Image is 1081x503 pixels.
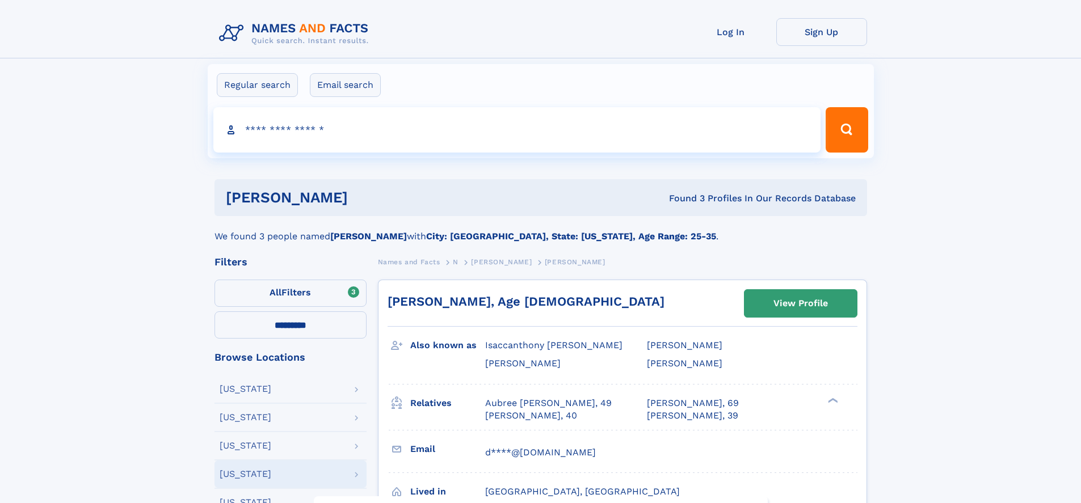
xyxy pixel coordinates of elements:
[685,18,776,46] a: Log In
[226,191,508,205] h1: [PERSON_NAME]
[220,470,271,479] div: [US_STATE]
[485,358,561,369] span: [PERSON_NAME]
[213,107,821,153] input: search input
[453,258,459,266] span: N
[545,258,605,266] span: [PERSON_NAME]
[220,413,271,422] div: [US_STATE]
[378,255,440,269] a: Names and Facts
[426,231,716,242] b: City: [GEOGRAPHIC_DATA], State: [US_STATE], Age Range: 25-35
[776,18,867,46] a: Sign Up
[647,397,739,409] a: [PERSON_NAME], 69
[744,290,857,317] a: View Profile
[214,257,367,267] div: Filters
[471,258,532,266] span: [PERSON_NAME]
[214,280,367,307] label: Filters
[214,352,367,362] div: Browse Locations
[214,18,378,49] img: Logo Names and Facts
[471,255,532,269] a: [PERSON_NAME]
[270,287,281,298] span: All
[485,340,622,350] span: Isaccanthony [PERSON_NAME]
[825,396,839,404] div: ❯
[388,294,664,308] a: [PERSON_NAME], Age [DEMOGRAPHIC_DATA]
[485,397,612,409] a: Aubree [PERSON_NAME], 49
[647,409,738,422] a: [PERSON_NAME], 39
[220,441,271,450] div: [US_STATE]
[410,439,485,459] h3: Email
[485,486,680,497] span: [GEOGRAPHIC_DATA], [GEOGRAPHIC_DATA]
[330,231,407,242] b: [PERSON_NAME]
[217,73,298,97] label: Regular search
[485,409,577,422] a: [PERSON_NAME], 40
[410,482,485,501] h3: Lived in
[508,192,856,205] div: Found 3 Profiles In Our Records Database
[647,358,722,369] span: [PERSON_NAME]
[310,73,381,97] label: Email search
[826,107,868,153] button: Search Button
[773,290,828,316] div: View Profile
[647,340,722,350] span: [PERSON_NAME]
[410,336,485,355] h3: Also known as
[453,255,459,269] a: N
[410,394,485,413] h3: Relatives
[220,384,271,394] div: [US_STATE]
[214,216,867,243] div: We found 3 people named with .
